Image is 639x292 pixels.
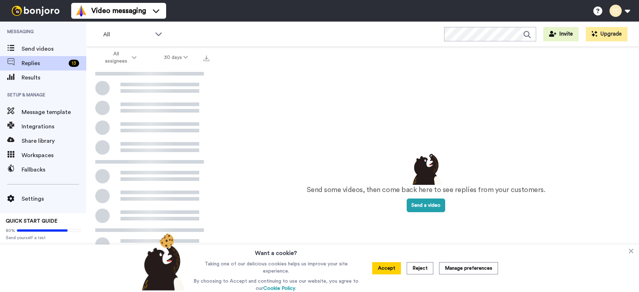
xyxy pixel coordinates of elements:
[407,203,445,208] a: Send a video
[22,122,86,131] span: Integrations
[9,6,63,16] img: bj-logo-header-white.svg
[201,52,211,63] button: Export all results that match these filters now.
[6,219,58,224] span: QUICK START GUIDE
[22,151,86,160] span: Workspaces
[103,30,151,39] span: All
[22,165,86,174] span: Fallbacks
[101,50,131,65] span: All assignees
[372,262,401,274] button: Accept
[6,235,81,241] span: Send yourself a test
[22,59,66,68] span: Replies
[192,260,360,275] p: Taking one of our delicious cookies helps us improve your site experience.
[76,5,87,17] img: vm-color.svg
[6,228,15,233] span: 80%
[407,262,433,274] button: Reject
[69,60,79,67] div: 13
[263,286,295,291] a: Cookie Policy
[22,45,86,53] span: Send videos
[136,233,189,291] img: bear-with-cookie.png
[255,245,297,257] h3: Want a cookie?
[407,199,445,212] button: Send a video
[22,108,86,117] span: Message template
[408,152,444,185] img: results-emptystates.png
[586,27,627,41] button: Upgrade
[150,51,202,64] button: 30 days
[439,262,498,274] button: Manage preferences
[307,185,546,195] p: Send some videos, then come back here to see replies from your customers.
[192,278,360,292] p: By choosing to Accept and continuing to use our website, you agree to our .
[204,55,209,61] img: export.svg
[91,6,146,16] span: Video messaging
[543,27,579,41] button: Invite
[22,137,86,145] span: Share library
[22,73,86,82] span: Results
[88,47,150,68] button: All assignees
[22,195,86,203] span: Settings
